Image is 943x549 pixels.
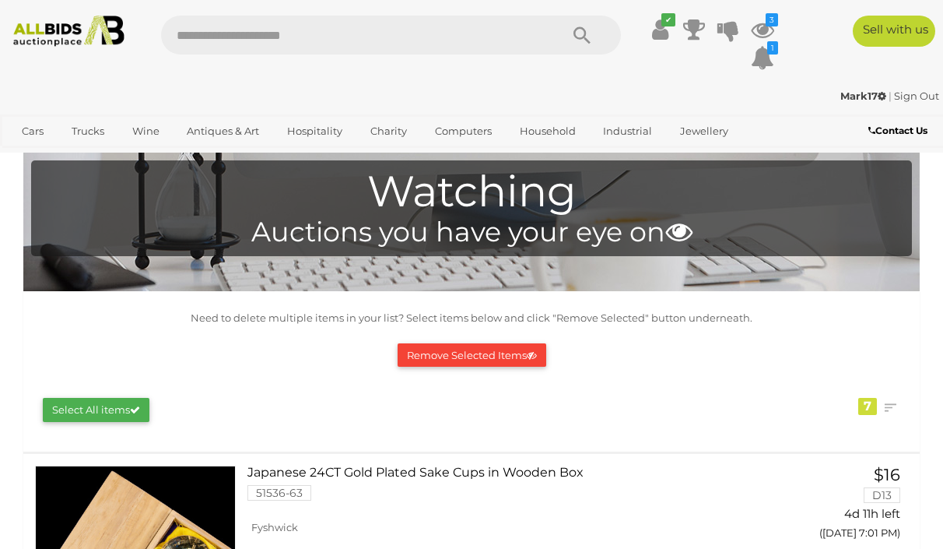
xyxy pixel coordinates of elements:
[868,122,931,139] a: Contact Us
[39,217,904,248] h4: Auctions you have your eye on
[670,118,738,144] a: Jewellery
[510,118,586,144] a: Household
[782,466,904,548] a: $16 D13 4d 11h left ([DATE] 7:01 PM)
[7,16,131,47] img: Allbids.com.au
[12,144,61,170] a: Office
[39,168,904,216] h1: Watching
[425,118,502,144] a: Computers
[31,309,912,327] p: Need to delete multiple items in your list? Select items below and click "Remove Selected" button...
[259,466,759,512] a: Japanese 24CT Gold Plated Sake Cups in Wooden Box 51536-63
[277,118,352,144] a: Hospitality
[858,398,877,415] div: 7
[69,144,121,170] a: Sports
[129,144,260,170] a: [GEOGRAPHIC_DATA]
[661,13,675,26] i: ✔
[889,90,892,102] span: |
[840,90,889,102] a: Mark17
[766,13,778,26] i: 3
[751,44,774,72] a: 1
[853,16,935,47] a: Sell with us
[61,118,114,144] a: Trucks
[874,465,900,484] span: $16
[398,343,546,368] button: Remove Selected Items
[177,118,269,144] a: Antiques & Art
[12,118,54,144] a: Cars
[751,16,774,44] a: 3
[767,41,778,55] i: 1
[543,16,621,55] button: Search
[122,118,170,144] a: Wine
[360,118,417,144] a: Charity
[840,90,886,102] strong: Mark17
[894,90,939,102] a: Sign Out
[43,398,149,422] button: Select All items
[648,16,671,44] a: ✔
[868,125,927,136] b: Contact Us
[593,118,662,144] a: Industrial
